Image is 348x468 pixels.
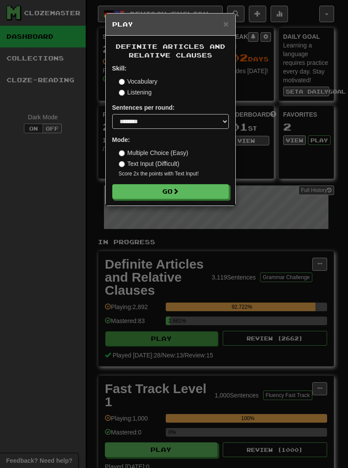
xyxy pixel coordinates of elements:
small: Score 2x the points with Text Input ! [119,170,229,178]
label: Vocabulary [119,77,157,86]
strong: Mode: [112,136,130,143]
strong: Skill: [112,65,127,72]
label: Text Input (Difficult) [119,159,180,168]
label: Sentences per round: [112,103,175,112]
span: × [223,19,228,29]
label: Listening [119,88,152,97]
span: Definite Articles and Relative Clauses [116,43,225,59]
input: Vocabulary [119,79,125,85]
h5: Play [112,20,229,29]
button: Close [223,19,228,28]
input: Text Input (Difficult) [119,161,125,167]
input: Multiple Choice (Easy) [119,150,125,156]
input: Listening [119,90,125,96]
button: Go [112,184,229,199]
label: Multiple Choice (Easy) [119,148,188,157]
